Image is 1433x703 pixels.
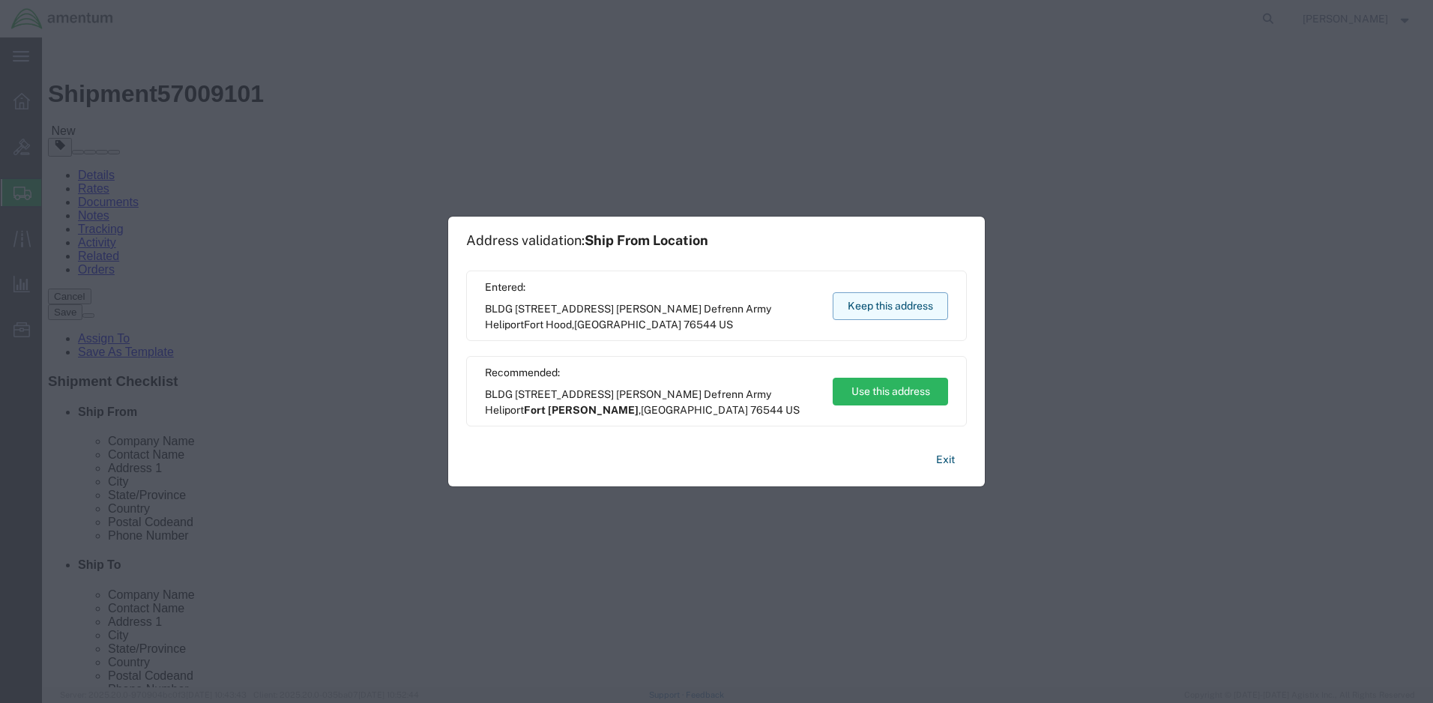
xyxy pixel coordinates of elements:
[833,378,948,405] button: Use this address
[833,292,948,320] button: Keep this address
[924,447,967,473] button: Exit
[750,404,783,416] span: 76544
[574,319,681,331] span: [GEOGRAPHIC_DATA]
[719,319,733,331] span: US
[466,232,708,249] h1: Address validation:
[485,365,818,381] span: Recommended:
[641,404,748,416] span: [GEOGRAPHIC_DATA]
[485,280,818,295] span: Entered:
[684,319,716,331] span: 76544
[524,404,639,416] span: Fort [PERSON_NAME]
[485,387,818,418] span: BLDG [STREET_ADDRESS] [PERSON_NAME] Defrenn Army Heliport ,
[485,301,818,333] span: BLDG [STREET_ADDRESS] [PERSON_NAME] Defrenn Army Heliport ,
[524,319,572,331] span: Fort Hood
[585,232,708,248] span: Ship From Location
[785,404,800,416] span: US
